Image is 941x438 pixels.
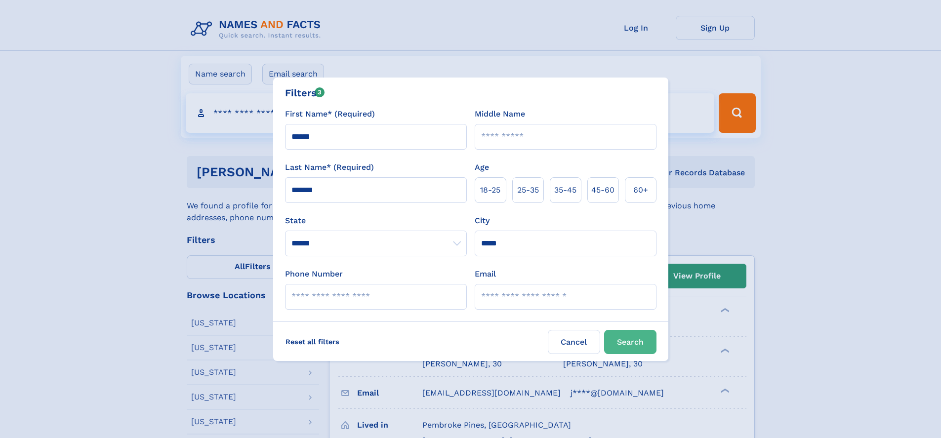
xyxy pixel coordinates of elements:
[475,161,489,173] label: Age
[480,184,500,196] span: 18‑25
[285,161,374,173] label: Last Name* (Required)
[591,184,614,196] span: 45‑60
[517,184,539,196] span: 25‑35
[285,85,325,100] div: Filters
[285,215,467,227] label: State
[475,268,496,280] label: Email
[475,215,490,227] label: City
[554,184,576,196] span: 35‑45
[475,108,525,120] label: Middle Name
[548,330,600,354] label: Cancel
[279,330,346,354] label: Reset all filters
[285,268,343,280] label: Phone Number
[604,330,656,354] button: Search
[285,108,375,120] label: First Name* (Required)
[633,184,648,196] span: 60+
